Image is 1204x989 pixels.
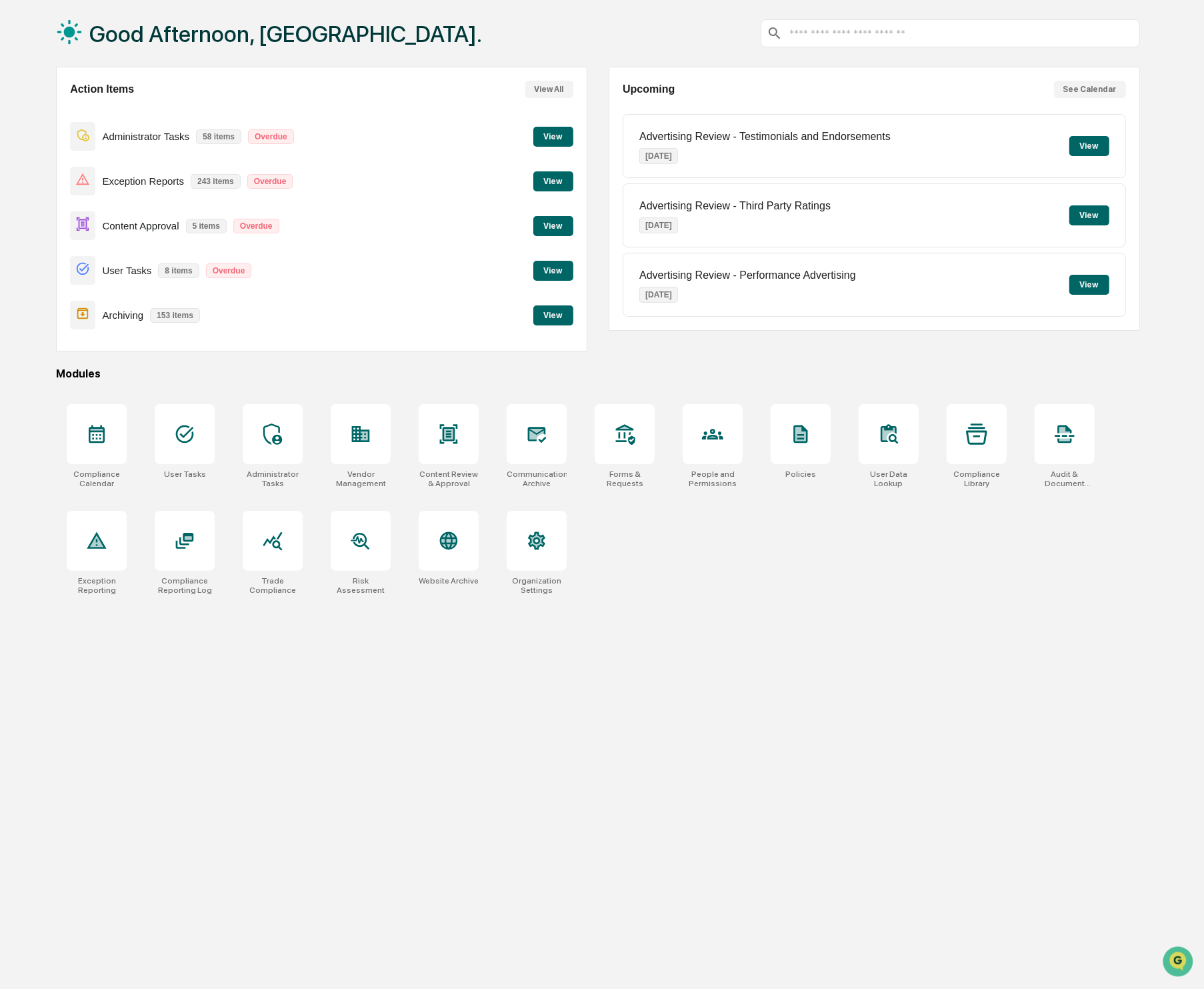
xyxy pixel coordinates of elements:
span: Data Lookup [27,193,84,207]
div: 🗄️ [97,169,107,180]
p: [DATE] [639,217,678,233]
div: Start new chat [45,102,219,115]
div: Vendor Management [331,469,391,488]
div: Policies [785,469,816,479]
p: Administrator Tasks [102,131,189,142]
div: We're available if you need us! [45,115,169,126]
a: View [533,174,573,187]
div: Compliance Library [947,469,1007,488]
div: Compliance Calendar [67,469,127,488]
p: 243 items [191,174,241,189]
div: Trade Compliance [243,576,303,595]
div: 🖐️ [13,169,24,180]
p: Advertising Review - Testimonials and Endorsements [639,131,891,143]
p: How can we help? [13,28,243,49]
p: 58 items [196,129,241,144]
a: 🔎Data Lookup [8,188,89,212]
p: [DATE] [639,287,678,303]
div: Audit & Document Logs [1035,469,1095,488]
div: Organization Settings [507,576,567,595]
div: Compliance Reporting Log [155,576,215,595]
p: User Tasks [102,265,151,276]
h2: Upcoming [623,83,675,95]
span: Preclearance [27,168,86,181]
a: Powered byPylon [94,225,161,236]
div: Forms & Requests [595,469,655,488]
h2: Action Items [70,83,134,95]
p: Advertising Review - Third Party Ratings [639,200,831,212]
input: Clear [35,61,220,75]
div: 🔎 [13,195,24,205]
p: Content Approval [102,220,179,231]
p: 153 items [150,308,200,323]
a: 🗄️Attestations [91,163,171,187]
p: 5 items [186,219,227,233]
button: View All [525,81,573,98]
a: View [533,129,573,142]
div: Risk Assessment [331,576,391,595]
span: Attestations [110,168,165,181]
button: View [533,127,573,147]
h1: Good Afternoon, [GEOGRAPHIC_DATA]. [89,21,482,47]
button: See Calendar [1054,81,1126,98]
button: View [1069,275,1109,295]
iframe: Open customer support [1161,945,1197,981]
a: View [533,219,573,231]
a: View [533,308,573,321]
p: Overdue [233,219,279,233]
div: Exception Reporting [67,576,127,595]
p: Overdue [247,174,293,189]
div: Website Archive [419,576,479,586]
div: Modules [56,367,1139,380]
button: View [533,305,573,325]
button: View [533,261,573,281]
div: User Data Lookup [859,469,919,488]
div: User Tasks [164,469,206,479]
p: Archiving [102,309,143,321]
button: View [1069,205,1109,225]
p: 8 items [158,263,199,278]
button: View [1069,136,1109,156]
a: View [533,263,573,276]
p: [DATE] [639,148,678,164]
a: 🖐️Preclearance [8,163,91,187]
div: Communications Archive [507,469,567,488]
p: Advertising Review - Performance Advertising [639,269,856,281]
img: 1746055101610-c473b297-6a78-478c-a979-82029cc54cd1 [13,102,37,126]
p: Overdue [206,263,252,278]
div: Content Review & Approval [419,469,479,488]
p: Exception Reports [102,175,184,187]
span: Pylon [133,226,161,236]
div: People and Permissions [683,469,743,488]
div: Administrator Tasks [243,469,303,488]
button: View [533,171,573,191]
button: View [533,216,573,236]
p: Overdue [248,129,294,144]
button: Start new chat [227,106,243,122]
